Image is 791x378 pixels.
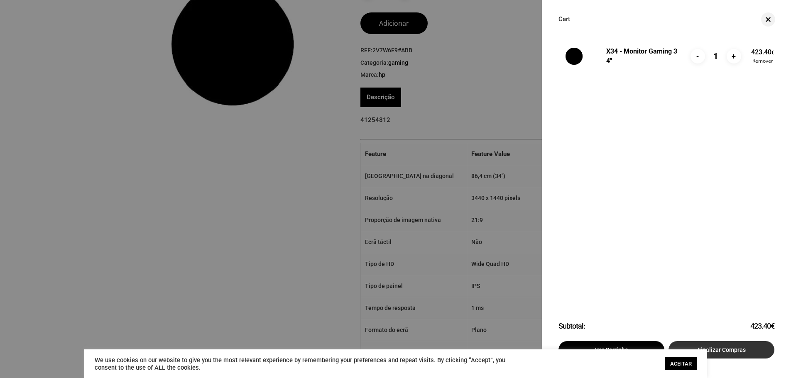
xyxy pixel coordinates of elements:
[558,341,664,358] a: Ver carrinho
[691,49,705,63] input: -
[558,319,750,333] strong: Subtotal:
[771,50,774,56] span: €
[727,49,741,63] input: +
[669,341,774,358] a: Finalizar compras
[706,49,725,63] input: Product quantity
[750,322,774,330] bdi: 423.40
[558,17,570,22] span: Cart
[751,59,774,63] a: Remove X34 - Monitor Gaming 34" from cart
[606,47,677,64] a: X34 - Monitor Gaming 34"
[558,41,590,72] img: logo_glandrive.jpg
[751,48,774,56] bdi: 423.40
[771,322,774,330] span: €
[665,357,697,370] a: ACEITAR
[95,356,516,371] div: We use cookies on our website to give you the most relevant experience by remembering your prefer...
